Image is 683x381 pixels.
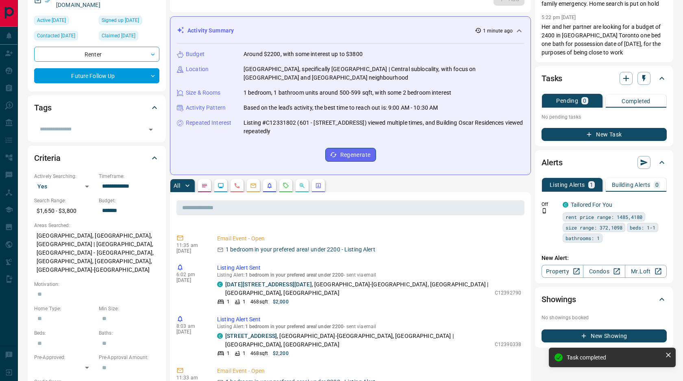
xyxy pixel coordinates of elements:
p: Beds: [34,329,95,337]
div: Renter [34,47,159,62]
span: beds: 1-1 [630,223,655,232]
svg: Agent Actions [315,182,322,189]
p: No showings booked [542,314,667,321]
h2: Tasks [542,72,562,85]
p: $1,650 - $3,800 [34,204,95,218]
p: Email Event - Open [217,367,521,375]
svg: Requests [283,182,289,189]
p: No pending tasks [542,111,667,123]
p: [GEOGRAPHIC_DATA], specifically [GEOGRAPHIC_DATA] | Central sublocality, with focus on [GEOGRAPHI... [244,65,524,82]
p: Listing Alert : - sent via email [217,272,521,278]
svg: Notes [201,182,208,189]
p: C12390338 [495,341,521,348]
p: Baths: [99,329,159,337]
p: [DATE] [176,248,205,254]
span: Contacted [DATE] [37,32,75,40]
p: 468 sqft [250,298,268,305]
p: 1 [227,298,230,305]
p: Listing Alert Sent [217,264,521,272]
p: Actively Searching: [34,173,95,180]
p: Activity Pattern [186,104,226,112]
p: Budget: [99,197,159,204]
h2: Criteria [34,152,61,165]
p: Motivation: [34,281,159,288]
div: Sun Sep 29 2024 [99,31,159,43]
p: Activity Summary [187,26,234,35]
p: Email Event - Open [217,234,521,243]
svg: Push Notification Only [542,208,547,214]
div: condos.ca [217,333,223,339]
p: 0 [655,182,659,188]
div: condos.ca [217,281,223,287]
p: 1 [243,350,246,357]
div: Tags [34,98,159,117]
div: Task completed [567,354,662,361]
p: 468 sqft [250,350,268,357]
a: Condos [583,265,625,278]
div: Tasks [542,69,667,88]
a: [DATE][STREET_ADDRESS][DATE] [225,281,312,288]
p: , [GEOGRAPHIC_DATA]-[GEOGRAPHIC_DATA], [GEOGRAPHIC_DATA] | [GEOGRAPHIC_DATA], [GEOGRAPHIC_DATA] [225,332,491,349]
p: 1 bedroom, 1 bathroom units around 500-599 sqft, with some 2 bedroom interest [244,89,451,97]
p: Location [186,65,209,74]
span: rent price range: 1485,4180 [566,213,642,221]
p: Size & Rooms [186,89,221,97]
span: 1 bedroom in your prefered area! under 2200 [245,272,344,278]
svg: Emails [250,182,257,189]
p: $2,000 [273,298,289,305]
a: [STREET_ADDRESS] [225,333,277,339]
svg: Calls [234,182,240,189]
p: Pre-Approved: [34,354,95,361]
p: 11:33 am [176,375,205,381]
h2: Tags [34,101,51,114]
button: Regenerate [325,148,376,162]
span: bathrooms: 1 [566,234,600,242]
p: Around $2200, with some interest up to $3800 [244,50,363,58]
p: Listing Alerts [550,182,585,188]
p: 1 [227,350,230,357]
p: Pre-Approval Amount: [99,354,159,361]
p: [GEOGRAPHIC_DATA], [GEOGRAPHIC_DATA], [GEOGRAPHIC_DATA] | [GEOGRAPHIC_DATA], [GEOGRAPHIC_DATA] - ... [34,229,159,277]
p: Off [542,201,558,208]
svg: Lead Browsing Activity [218,182,224,189]
div: Showings [542,290,667,309]
p: Listing #C12331802 (601 - [STREET_ADDRESS]) viewed multiple times, and Building Oscar Residences ... [244,119,524,136]
p: 1 minute ago [483,27,513,35]
p: Search Range: [34,197,95,204]
p: Completed [622,98,650,104]
p: 11:35 am [176,242,205,248]
p: Building Alerts [612,182,650,188]
svg: Opportunities [299,182,305,189]
p: Her and her partner are looking for a budget of 2400 in [GEOGRAPHIC_DATA] Toronto one bed one bat... [542,23,667,57]
p: Listing Alert Sent [217,315,521,324]
a: Tailored For You [571,201,612,208]
h2: Showings [542,293,576,306]
p: 1 [590,182,593,188]
p: Listing Alert : - sent via email [217,324,521,329]
span: 1 bedroom in your prefered area! under 2200 [245,324,344,329]
div: Fri Sep 05 2025 [34,31,95,43]
div: Criteria [34,148,159,168]
button: New Task [542,128,667,141]
p: $2,200 [273,350,289,357]
p: Budget [186,50,204,58]
button: Open [145,124,157,135]
p: Based on the lead's activity, the best time to reach out is: 9:00 AM - 10:30 AM [244,104,438,112]
p: Repeated Interest [186,119,231,127]
p: New Alert: [542,254,667,262]
p: Pending [556,98,578,104]
div: Wed Sep 10 2025 [34,16,95,27]
p: [DATE] [176,329,205,335]
div: Activity Summary1 minute ago [177,23,524,38]
p: 5:22 pm [DATE] [542,15,576,20]
a: Property [542,265,583,278]
p: Min Size: [99,305,159,312]
p: 1 [243,298,246,305]
div: Sun Sep 29 2024 [99,16,159,27]
p: Timeframe: [99,173,159,180]
span: size range: 372,1098 [566,223,622,232]
p: 8:03 am [176,323,205,329]
span: Signed up [DATE] [102,16,139,24]
div: Alerts [542,153,667,172]
p: 1 bedroom in your prefered area! under 2200 - Listing Alert [226,245,375,254]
